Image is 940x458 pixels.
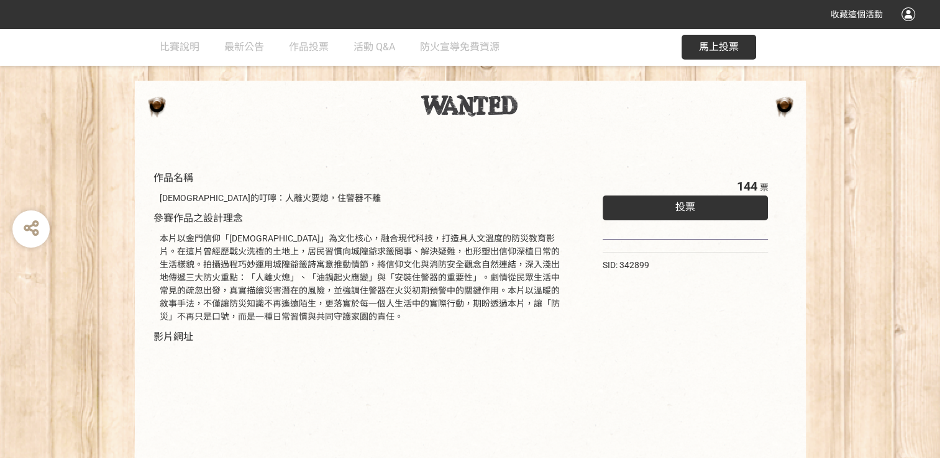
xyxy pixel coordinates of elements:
span: 馬上投票 [699,41,739,53]
button: 馬上投票 [682,35,756,60]
span: 影片網址 [153,331,193,343]
span: SID: 342899 [603,260,649,270]
span: 投票 [675,201,695,213]
span: 最新公告 [224,41,264,53]
a: 最新公告 [224,29,264,66]
a: 活動 Q&A [354,29,395,66]
a: 防火宣導免費資源 [420,29,500,66]
span: 參賽作品之設計理念 [153,212,243,224]
span: 作品投票 [289,41,329,53]
a: 作品投票 [289,29,329,66]
div: [DEMOGRAPHIC_DATA]的叮嚀：人離火要熄，住警器不離 [160,192,565,205]
span: 防火宣導免費資源 [420,41,500,53]
a: 比賽說明 [160,29,199,66]
span: 144 [736,179,757,194]
div: 本片以金門信仰「[DEMOGRAPHIC_DATA]」為文化核心，融合現代科技，打造具人文溫度的防災教育影片。在這片曾經歷戰火洗禮的土地上，居民習慣向城隍爺求籤問事、解決疑難，也形塑出信仰深植日... [160,232,565,323]
span: 票 [759,182,768,192]
span: 作品名稱 [153,172,193,184]
span: 收藏這個活動 [831,9,883,19]
span: 活動 Q&A [354,41,395,53]
span: 比賽說明 [160,41,199,53]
